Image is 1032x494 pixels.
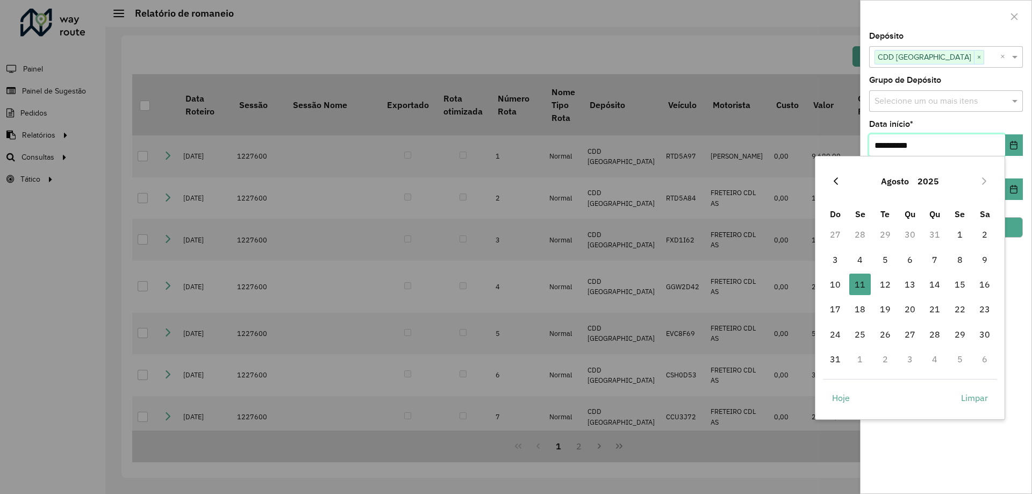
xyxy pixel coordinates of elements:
[1000,51,1009,63] span: Clear all
[869,74,941,87] label: Grupo de Depósito
[823,222,848,247] td: 27
[830,209,841,219] span: Do
[972,347,997,371] td: 6
[948,272,972,297] td: 15
[929,209,940,219] span: Qu
[825,348,846,370] span: 31
[815,156,1005,420] div: Choose Date
[899,298,921,320] span: 20
[905,209,915,219] span: Qu
[922,247,947,272] td: 7
[948,247,972,272] td: 8
[974,249,995,270] span: 9
[872,222,897,247] td: 29
[848,297,872,321] td: 18
[823,347,848,371] td: 31
[823,247,848,272] td: 3
[1005,134,1023,156] button: Choose Date
[880,209,890,219] span: Te
[922,322,947,347] td: 28
[913,168,943,194] button: Choose Year
[825,249,846,270] span: 3
[974,224,995,245] span: 2
[972,297,997,321] td: 23
[898,347,922,371] td: 3
[1005,178,1023,200] button: Choose Date
[823,387,859,409] button: Hoje
[972,247,997,272] td: 9
[974,274,995,295] span: 16
[875,51,974,63] span: CDD [GEOGRAPHIC_DATA]
[949,274,971,295] span: 15
[924,324,945,345] span: 28
[922,347,947,371] td: 4
[899,249,921,270] span: 6
[948,347,972,371] td: 5
[849,298,871,320] span: 18
[972,272,997,297] td: 16
[949,298,971,320] span: 22
[848,322,872,347] td: 25
[974,298,995,320] span: 23
[922,297,947,321] td: 21
[823,297,848,321] td: 17
[924,298,945,320] span: 21
[848,247,872,272] td: 4
[922,272,947,297] td: 14
[875,249,896,270] span: 5
[825,274,846,295] span: 10
[823,272,848,297] td: 10
[898,322,922,347] td: 27
[827,173,844,190] button: Previous Month
[849,249,871,270] span: 4
[825,324,846,345] span: 24
[976,173,993,190] button: Next Month
[848,347,872,371] td: 1
[875,274,896,295] span: 12
[924,274,945,295] span: 14
[961,391,988,404] span: Limpar
[869,30,904,42] label: Depósito
[872,347,897,371] td: 2
[898,272,922,297] td: 13
[898,297,922,321] td: 20
[875,298,896,320] span: 19
[848,222,872,247] td: 28
[872,272,897,297] td: 12
[877,168,913,194] button: Choose Month
[949,224,971,245] span: 1
[872,297,897,321] td: 19
[898,247,922,272] td: 6
[899,324,921,345] span: 27
[955,209,965,219] span: Se
[823,322,848,347] td: 24
[974,324,995,345] span: 30
[899,274,921,295] span: 13
[849,324,871,345] span: 25
[872,322,897,347] td: 26
[948,222,972,247] td: 1
[872,247,897,272] td: 5
[869,118,913,131] label: Data início
[922,222,947,247] td: 31
[948,322,972,347] td: 29
[855,209,865,219] span: Se
[875,324,896,345] span: 26
[949,249,971,270] span: 8
[974,51,984,64] span: ×
[825,298,846,320] span: 17
[848,272,872,297] td: 11
[898,222,922,247] td: 30
[972,222,997,247] td: 2
[948,297,972,321] td: 22
[972,322,997,347] td: 30
[924,249,945,270] span: 7
[832,391,850,404] span: Hoje
[952,387,997,409] button: Limpar
[980,209,990,219] span: Sa
[949,324,971,345] span: 29
[849,274,871,295] span: 11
